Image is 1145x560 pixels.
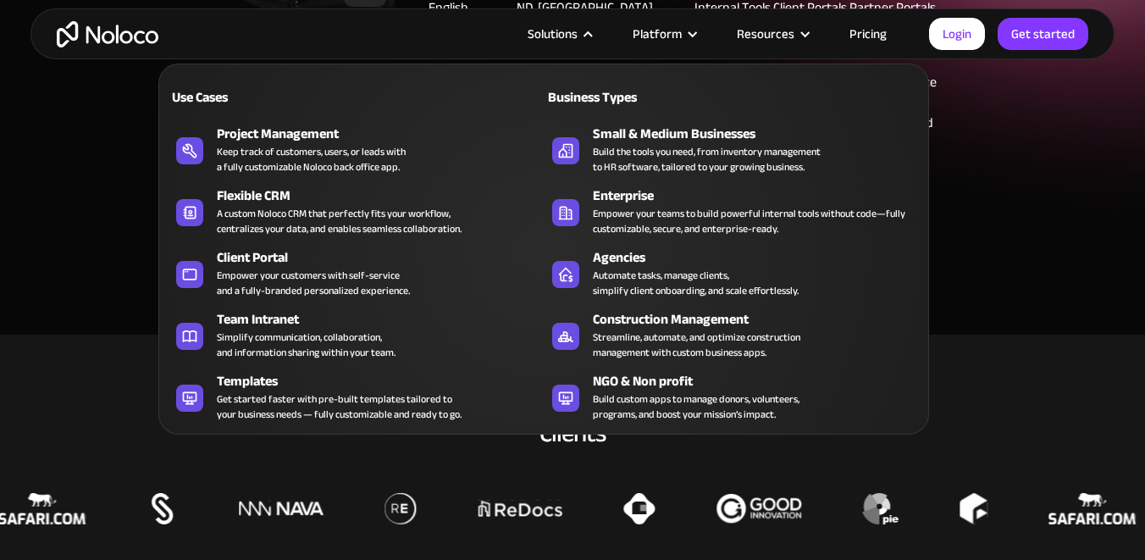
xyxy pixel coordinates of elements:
[528,23,578,45] div: Solutions
[158,40,929,435] nav: Solutions
[544,77,920,116] a: Business Types
[168,306,544,363] a: Team IntranetSimplify communication, collaboration,and information sharing within your team.
[168,87,349,108] div: Use Cases
[737,23,794,45] div: Resources
[828,23,908,45] a: Pricing
[217,206,462,236] div: A custom Noloco CRM that perfectly fits your workflow, centralizes your data, and enables seamles...
[217,371,551,391] div: Templates
[593,309,927,330] div: Construction Management
[544,87,725,108] div: Business Types
[633,23,682,45] div: Platform
[217,144,406,175] div: Keep track of customers, users, or leads with a fully customizable Noloco back office app.
[716,23,828,45] div: Resources
[544,244,920,302] a: AgenciesAutomate tasks, manage clients,simplify client onboarding, and scale effortlessly.
[217,309,551,330] div: Team Intranet
[593,206,911,236] div: Empower your teams to build powerful internal tools without code—fully customizable, secure, and ...
[998,18,1088,50] a: Get started
[217,391,462,422] div: Get started faster with pre-built templates tailored to your business needs — fully customizable ...
[593,124,927,144] div: Small & Medium Businesses
[593,371,927,391] div: NGO & Non profit
[217,186,551,206] div: Flexible CRM
[593,330,800,360] div: Streamline, automate, and optimize construction management with custom business apps.
[168,244,544,302] a: Client PortalEmpower your customers with self-serviceand a fully-branded personalized experience.
[544,182,920,240] a: EnterpriseEmpower your teams to build powerful internal tools without code—fully customizable, se...
[929,18,985,50] a: Login
[611,23,716,45] div: Platform
[168,77,544,116] a: Use Cases
[217,124,551,144] div: Project Management
[593,268,799,298] div: Automate tasks, manage clients, simplify client onboarding, and scale effortlessly.
[217,330,395,360] div: Simplify communication, collaboration, and information sharing within your team.
[506,23,611,45] div: Solutions
[593,186,927,206] div: Enterprise
[47,415,1098,451] div: Clients
[544,368,920,425] a: NGO & Non profitBuild custom apps to manage donors, volunteers,programs, and boost your mission’s...
[57,21,158,47] a: home
[217,247,551,268] div: Client Portal
[593,391,799,422] div: Build custom apps to manage donors, volunteers, programs, and boost your mission’s impact.
[168,368,544,425] a: TemplatesGet started faster with pre-built templates tailored toyour business needs — fully custo...
[593,247,927,268] div: Agencies
[168,182,544,240] a: Flexible CRMA custom Noloco CRM that perfectly fits your workflow,centralizes your data, and enab...
[544,120,920,178] a: Small & Medium BusinessesBuild the tools you need, from inventory managementto HR software, tailo...
[544,306,920,363] a: Construction ManagementStreamline, automate, and optimize constructionmanagement with custom busi...
[593,144,821,175] div: Build the tools you need, from inventory management to HR software, tailored to your growing busi...
[217,268,410,298] div: Empower your customers with self-service and a fully-branded personalized experience.
[168,120,544,178] a: Project ManagementKeep track of customers, users, or leads witha fully customizable Noloco back o...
